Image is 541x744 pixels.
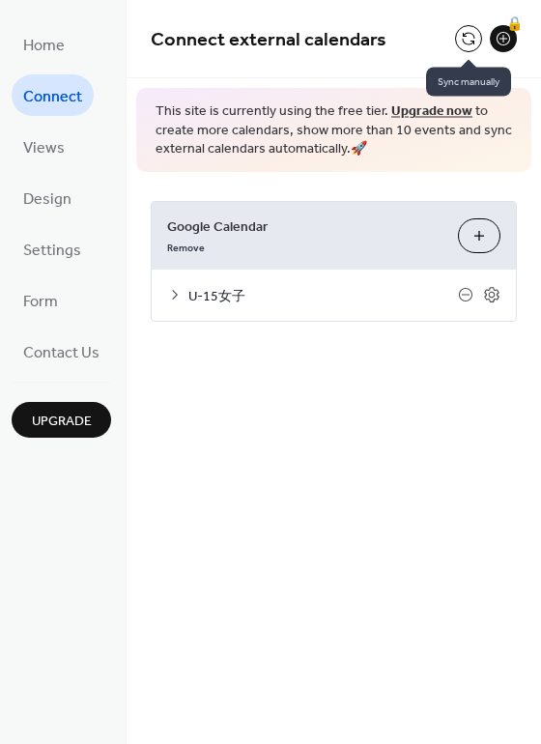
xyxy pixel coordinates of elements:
[156,102,512,159] span: This site is currently using the free tier. to create more calendars, show more than 10 events an...
[23,287,58,317] span: Form
[167,216,442,237] span: Google Calendar
[167,241,205,254] span: Remove
[32,412,92,432] span: Upgrade
[151,21,386,59] span: Connect external calendars
[12,126,76,167] a: Views
[23,31,65,61] span: Home
[12,23,76,65] a: Home
[391,99,472,125] a: Upgrade now
[12,330,111,372] a: Contact Us
[23,82,82,112] span: Connect
[12,402,111,438] button: Upgrade
[12,177,83,218] a: Design
[12,279,70,321] a: Form
[23,185,71,215] span: Design
[12,74,94,116] a: Connect
[23,338,100,368] span: Contact Us
[23,236,81,266] span: Settings
[188,286,458,306] span: U-15女子
[426,68,511,97] span: Sync manually
[23,133,65,163] span: Views
[12,228,93,270] a: Settings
